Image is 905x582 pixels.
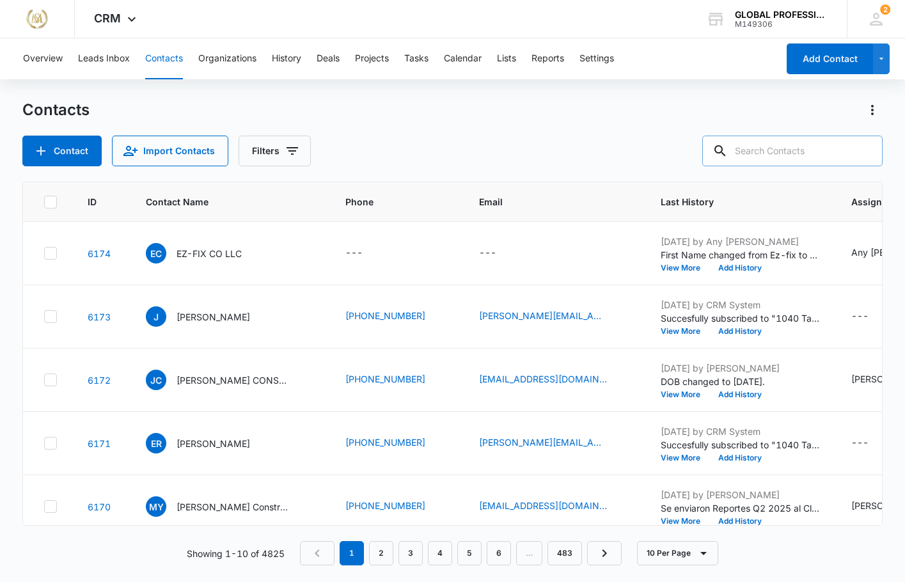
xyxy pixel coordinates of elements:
p: Succesfully subscribed to "1040 Tax Clients ". [661,311,821,325]
a: [PHONE_NUMBER] [345,372,425,386]
a: Page 6 [487,541,511,565]
button: Settings [579,38,614,79]
div: Assigned To - - Select to Edit Field [851,309,892,324]
div: Phone - 8779875421 - Select to Edit Field [345,309,448,324]
p: [PERSON_NAME] Construcción LLC [177,500,292,514]
a: Page 4 [428,541,452,565]
button: Import Contacts [112,136,228,166]
a: [EMAIL_ADDRESS][DOMAIN_NAME] [479,499,607,512]
button: Lists [497,38,516,79]
a: Navigate to contact details page for Eric Rogers [88,438,111,449]
div: account name [735,10,828,20]
button: Leads Inbox [78,38,130,79]
div: account id [735,20,828,29]
button: Add History [709,517,771,525]
button: Overview [23,38,63,79]
span: ER [146,433,166,453]
div: Email - yanisleidysosmanin@gmail.com - Select to Edit Field [479,499,630,514]
div: Phone - 2253634918 - Select to Edit Field [345,372,448,388]
div: notifications count [880,4,890,15]
button: Deals [317,38,340,79]
span: EC [146,243,166,263]
a: Page 3 [398,541,423,565]
span: JC [146,370,166,390]
button: Contacts [145,38,183,79]
button: Calendar [444,38,482,79]
span: ID [88,195,97,208]
input: Search Contacts [702,136,883,166]
button: Filters [239,136,311,166]
span: Last History [661,195,802,208]
button: Add History [709,391,771,398]
span: 2 [880,4,890,15]
div: Phone - - Select to Edit Field [345,246,386,261]
a: [PHONE_NUMBER] [345,309,425,322]
p: DOB changed to [DATE]. [661,375,821,388]
button: View More [661,391,709,398]
p: [DATE] by [PERSON_NAME] [661,488,821,501]
p: Showing 1-10 of 4825 [187,547,285,560]
a: Next Page [587,541,622,565]
a: [PERSON_NAME][EMAIL_ADDRESS][DOMAIN_NAME] [479,309,607,322]
a: Page 5 [457,541,482,565]
div: --- [851,309,869,324]
div: Phone - 5042317600 - Select to Edit Field [345,499,448,514]
button: 10 Per Page [637,541,718,565]
p: [DATE] by [PERSON_NAME] [661,361,821,375]
p: Se enviaron Reportes Q2 2025 al Cliente con copia al Supervisor y Digitador. [661,501,821,515]
button: View More [661,264,709,272]
div: Phone - 9093130741 - Select to Edit Field [345,436,448,451]
div: Contact Name - JJ CRUZ CONSTRUCTION LLC - Select to Edit Field [146,370,315,390]
h1: Contacts [22,100,90,120]
p: [DATE] by CRM System [661,298,821,311]
p: [PERSON_NAME] [177,437,250,450]
p: First Name changed from Ez-fix to EZ-FIX CO LLC. Last Name entry removed. [661,248,821,262]
button: Organizations [198,38,256,79]
div: --- [851,436,869,451]
p: EZ-FIX CO LLC [177,247,242,260]
button: History [272,38,301,79]
div: Email - eric@trustedvirtualteam.com - Select to Edit Field [479,436,630,451]
div: Contact Name - Mann ys Construcción LLC - Select to Edit Field [146,496,315,517]
span: J [146,306,166,327]
button: Projects [355,38,389,79]
button: View More [661,327,709,335]
div: --- [345,246,363,261]
a: Navigate to contact details page for Mann ys Construcción LLC [88,501,111,512]
div: Email - anariba.carlos81@yahoo.com - Select to Edit Field [479,372,630,388]
a: [PHONE_NUMBER] [345,499,425,512]
p: [DATE] by CRM System [661,425,821,438]
div: Contact Name - EZ-FIX CO LLC - Select to Edit Field [146,243,265,263]
a: [PERSON_NAME][EMAIL_ADDRESS][DOMAIN_NAME] [479,436,607,449]
img: Manuel Sierra Does Marketing [26,8,49,31]
nav: Pagination [300,541,622,565]
p: [DATE] by Any [PERSON_NAME] [661,235,821,248]
div: Assigned To - - Select to Edit Field [851,436,892,451]
span: My [146,496,166,517]
button: View More [661,517,709,525]
button: View More [661,454,709,462]
a: Page 483 [547,541,582,565]
div: Contact Name - Juan - Select to Edit Field [146,306,273,327]
button: Add History [709,264,771,272]
button: Add Contact [787,43,873,74]
a: [PHONE_NUMBER] [345,436,425,449]
div: Email - juancarlos@gmail.com - Select to Edit Field [479,309,630,324]
div: Contact Name - Eric Rogers - Select to Edit Field [146,433,273,453]
button: Reports [531,38,564,79]
span: Email [479,195,611,208]
span: Contact Name [146,195,296,208]
a: [EMAIL_ADDRESS][DOMAIN_NAME] [479,372,607,386]
a: Navigate to contact details page for Juan [88,311,111,322]
div: Email - - Select to Edit Field [479,246,519,261]
p: Succesfully subscribed to "1040 Tax Clients ". [661,438,821,452]
a: Page 2 [369,541,393,565]
button: Actions [862,100,883,120]
span: CRM [94,12,121,25]
p: [PERSON_NAME] CONSTRUCTION LLC [177,374,292,387]
a: Navigate to contact details page for EZ-FIX CO LLC [88,248,111,259]
a: Navigate to contact details page for JJ CRUZ CONSTRUCTION LLC [88,375,111,386]
p: [PERSON_NAME] [177,310,250,324]
button: Add History [709,454,771,462]
span: Phone [345,195,430,208]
